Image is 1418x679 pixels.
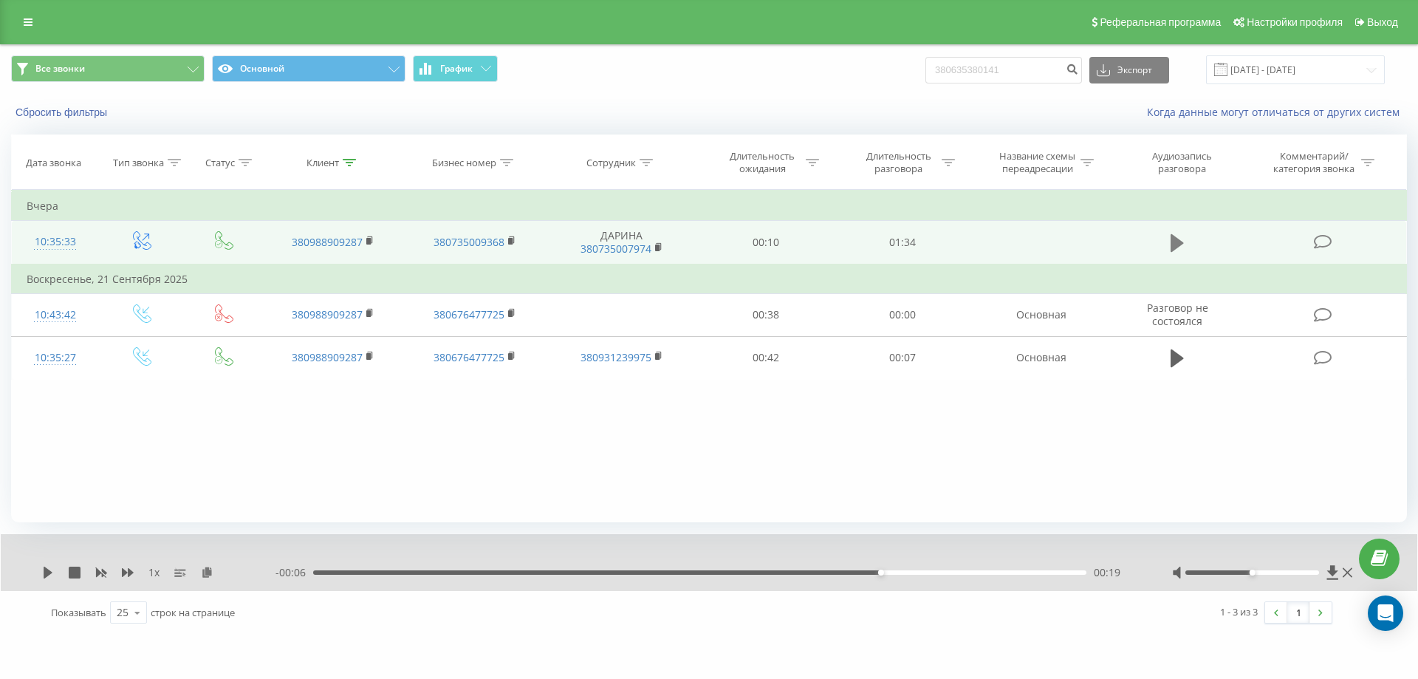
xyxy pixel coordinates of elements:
[1249,570,1255,576] div: Accessibility label
[698,293,834,336] td: 00:38
[834,336,970,379] td: 00:07
[859,150,938,175] div: Длительность разговора
[1271,150,1357,175] div: Комментарий/категория звонка
[1287,602,1309,623] a: 1
[212,55,405,82] button: Основной
[834,221,970,265] td: 01:34
[580,350,651,364] a: 380931239975
[434,350,504,364] a: 380676477725
[586,157,636,169] div: Сотрудник
[26,157,81,169] div: Дата звонка
[698,336,834,379] td: 00:42
[12,191,1407,221] td: Вчера
[27,228,84,256] div: 10:35:33
[292,307,363,321] a: 380988909287
[1220,604,1258,619] div: 1 - 3 из 3
[580,242,651,256] a: 380735007974
[413,55,498,82] button: График
[148,565,160,580] span: 1 x
[434,307,504,321] a: 380676477725
[545,221,698,265] td: ДАРИНА
[434,235,504,249] a: 380735009368
[35,63,85,75] span: Все звонки
[834,293,970,336] td: 00:00
[27,344,84,372] div: 10:35:27
[11,106,114,119] button: Сбросить фильтры
[1247,16,1343,28] span: Настройки профиля
[432,157,496,169] div: Бизнес номер
[292,350,363,364] a: 380988909287
[970,336,1112,379] td: Основная
[1134,150,1230,175] div: Аудиозапись разговора
[1147,301,1208,328] span: Разговор не состоялся
[51,606,106,619] span: Показывать
[292,235,363,249] a: 380988909287
[970,293,1112,336] td: Основная
[1094,565,1120,580] span: 00:19
[698,221,834,265] td: 00:10
[12,265,1407,294] td: Воскресенье, 21 Сентября 2025
[1367,16,1398,28] span: Выход
[998,150,1077,175] div: Название схемы переадресации
[275,565,313,580] span: - 00:06
[205,157,235,169] div: Статус
[1100,16,1221,28] span: Реферальная программа
[113,157,164,169] div: Тип звонка
[1368,596,1403,631] div: Open Intercom Messenger
[117,605,129,620] div: 25
[11,55,205,82] button: Все звонки
[440,64,473,74] span: График
[878,570,884,576] div: Accessibility label
[151,606,235,619] span: строк на странице
[27,301,84,330] div: 10:43:42
[925,57,1082,83] input: Поиск по номеру
[306,157,339,169] div: Клиент
[1089,57,1169,83] button: Экспорт
[723,150,802,175] div: Длительность ожидания
[1147,105,1407,119] a: Когда данные могут отличаться от других систем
